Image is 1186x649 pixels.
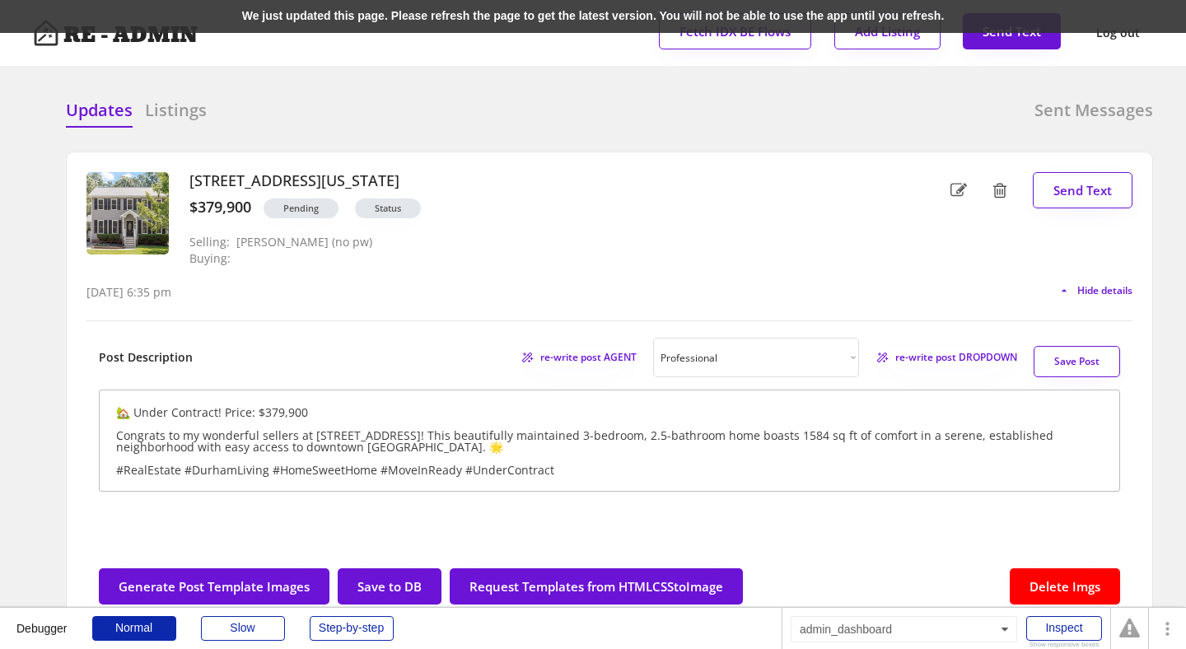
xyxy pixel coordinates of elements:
[1026,642,1102,648] div: Show responsive boxes
[1083,14,1153,52] button: Log out
[310,616,394,641] div: Step-by-step
[16,608,68,634] div: Debugger
[264,198,339,218] button: Pending
[1034,99,1153,122] h6: Sent Messages
[1058,284,1132,297] button: Hide details
[189,172,876,190] h3: [STREET_ADDRESS][US_STATE]
[33,20,59,46] img: Artboard%201%20copy%203.svg
[99,568,329,605] button: Generate Post Template Images
[791,616,1017,642] div: admin_dashboard
[189,236,372,250] div: Selling: [PERSON_NAME] (no pw)
[1026,616,1102,641] div: Inspect
[63,25,198,46] h4: RE - ADMIN
[1034,346,1120,377] button: Save Post
[1033,172,1132,208] button: Send Text
[338,568,441,605] button: Save to DB
[66,99,133,122] h6: Updates
[99,349,193,366] h6: Post Description
[450,568,743,605] button: Request Templates from HTMLCSStoImage
[875,348,1017,368] button: re-write post DROPDOWN
[1010,568,1120,605] button: Delete Imgs
[1077,286,1132,296] span: Hide details
[895,353,1017,362] span: re-write post DROPDOWN
[86,172,169,254] img: 20250724172752824132000000-o.jpg
[355,198,421,218] button: Status
[201,616,285,641] div: Slow
[189,252,252,266] div: Buying:
[540,353,637,362] span: re-write post AGENT
[521,348,637,368] button: re-write post AGENT
[145,99,207,122] h6: Listings
[92,616,176,641] div: Normal
[189,198,251,217] div: $379,900
[86,284,171,301] div: [DATE] 6:35 pm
